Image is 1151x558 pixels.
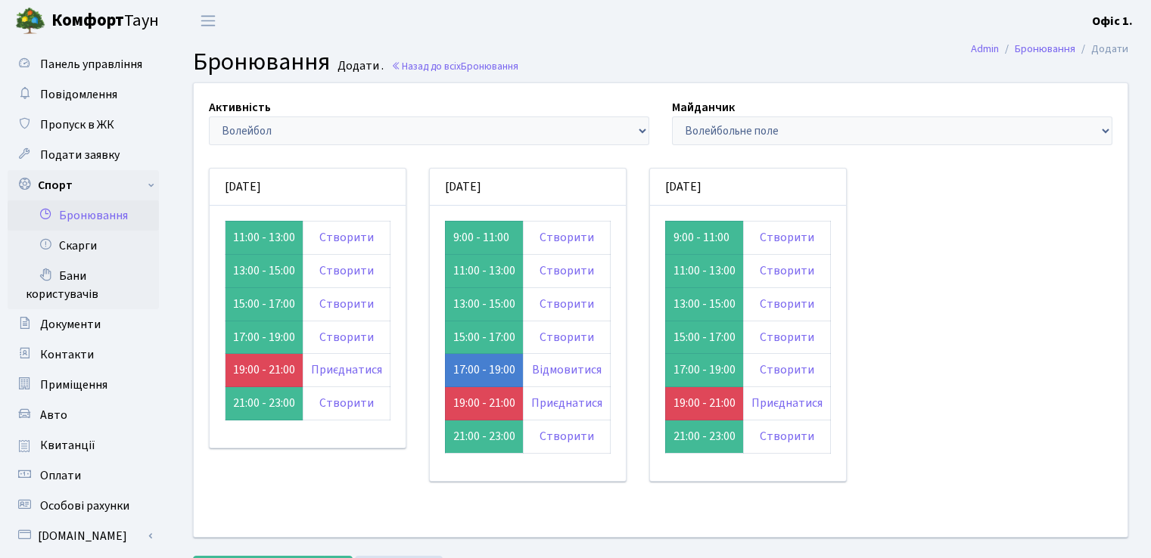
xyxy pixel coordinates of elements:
[665,321,743,354] td: 15:00 - 17:00
[445,221,523,254] td: 9:00 - 11:00
[760,229,814,246] a: Створити
[193,45,330,79] span: Бронювання
[8,170,159,200] a: Спорт
[445,287,523,321] td: 13:00 - 15:00
[319,229,374,246] a: Створити
[51,8,159,34] span: Таун
[40,316,101,333] span: Документи
[210,169,406,206] div: [DATE]
[8,521,159,551] a: [DOMAIN_NAME]
[226,321,303,354] td: 17:00 - 19:00
[540,296,594,312] a: Створити
[1075,41,1128,57] li: Додати
[760,262,814,279] a: Створити
[319,329,374,346] a: Створити
[8,79,159,110] a: Повідомлення
[540,229,594,246] a: Створити
[8,200,159,231] a: Бронювання
[445,254,523,287] td: 11:00 - 13:00
[226,221,303,254] td: 11:00 - 13:00
[226,254,303,287] td: 13:00 - 15:00
[453,361,515,378] a: 17:00 - 19:00
[8,110,159,140] a: Пропуск в ЖК
[226,287,303,321] td: 15:00 - 17:00
[226,387,303,420] td: 21:00 - 23:00
[1015,41,1075,57] a: Бронювання
[15,6,45,36] img: logo.png
[760,428,814,445] a: Створити
[319,395,374,411] a: Створити
[948,33,1151,65] nav: breadcrumb
[1092,12,1133,30] a: Офіс 1.
[8,460,159,491] a: Оплати
[209,98,271,116] label: Активність
[540,262,594,279] a: Створити
[8,400,159,430] a: Авто
[51,8,124,33] b: Комфорт
[453,395,515,411] a: 19:00 - 21:00
[540,329,594,346] a: Створити
[334,59,384,73] small: Додати .
[665,354,743,387] td: 17:00 - 19:00
[445,420,523,454] td: 21:00 - 23:00
[532,361,602,378] a: Відмовитися
[430,169,626,206] div: [DATE]
[233,361,295,378] a: 19:00 - 21:00
[445,321,523,354] td: 15:00 - 17:00
[40,56,142,73] span: Панель управління
[8,309,159,339] a: Документи
[40,377,107,393] span: Приміщення
[40,147,120,163] span: Подати заявку
[40,498,129,514] span: Особові рахунки
[751,395,823,411] a: Приєднатися
[319,296,374,312] a: Створити
[461,59,518,73] span: Бронювання
[8,140,159,170] a: Подати заявку
[8,339,159,370] a: Контакти
[40,407,67,423] span: Авто
[8,231,159,261] a: Скарги
[760,361,814,378] a: Створити
[760,329,814,346] a: Створити
[8,49,159,79] a: Панель управління
[665,420,743,454] td: 21:00 - 23:00
[540,428,594,445] a: Створити
[40,346,94,363] span: Контакти
[391,59,518,73] a: Назад до всіхБронювання
[319,262,374,279] a: Створити
[665,287,743,321] td: 13:00 - 15:00
[311,361,382,378] a: Приєднатися
[40,467,81,484] span: Оплати
[665,254,743,287] td: 11:00 - 13:00
[1092,13,1133,29] b: Офіс 1.
[40,437,95,454] span: Квитанції
[189,8,227,33] button: Переключити навігацію
[8,430,159,460] a: Квитанції
[672,98,735,116] label: Майданчик
[8,261,159,309] a: Бани користувачів
[531,395,602,411] a: Приєднатися
[673,395,736,411] a: 19:00 - 21:00
[40,86,117,103] span: Повідомлення
[8,491,159,521] a: Особові рахунки
[760,296,814,312] a: Створити
[665,221,743,254] td: 9:00 - 11:00
[971,41,999,57] a: Admin
[40,116,114,133] span: Пропуск в ЖК
[8,370,159,400] a: Приміщення
[650,169,846,206] div: [DATE]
